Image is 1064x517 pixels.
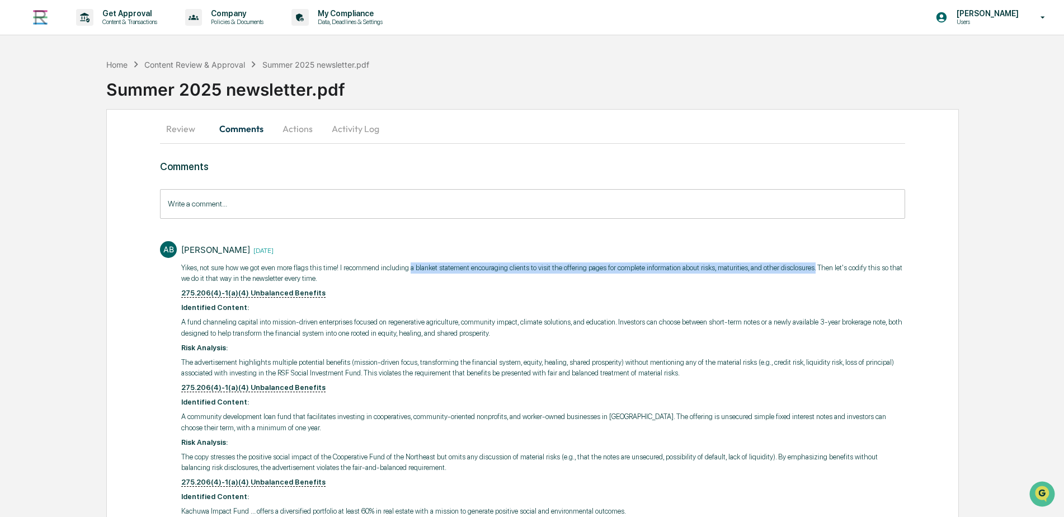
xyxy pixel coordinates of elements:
[11,23,204,41] p: How can we help?
[93,9,163,18] p: Get Approval
[93,18,163,26] p: Content & Transactions
[160,115,210,142] button: Review
[1028,480,1058,510] iframe: Open customer support
[106,70,1064,100] div: Summer 2025 newsletter.pdf
[181,289,326,298] u: 275.206(4)-1(a)(4) Unbalanced Benefits
[181,398,249,406] strong: Identified Content:
[160,161,905,172] h3: Comments
[202,9,269,18] p: Company
[79,189,135,198] a: Powered byPylon
[181,383,326,392] u: 275.206(4)-1(a)(4) Unbalanced Benefits
[202,18,269,26] p: Policies & Documents
[181,506,905,517] p: Kachuwa Impact Fund ... offers a diversified portfolio at least 60% in real estate with a mission...
[22,141,72,152] span: Preclearance
[38,86,183,97] div: Start new chat
[181,357,905,379] p: The advertisement highlights multiple potential benefits (mission-driven focus, transforming the ...
[309,18,388,26] p: Data, Deadlines & Settings
[111,190,135,198] span: Pylon
[272,115,323,142] button: Actions
[11,86,31,106] img: 1746055101610-c473b297-6a78-478c-a979-82029cc54cd1
[22,162,70,173] span: Data Lookup
[181,344,228,352] strong: Risk Analysis:
[144,60,245,69] div: Content Review & Approval
[948,9,1024,18] p: [PERSON_NAME]
[11,142,20,151] div: 🖐️
[181,438,228,446] strong: Risk Analysis:
[948,18,1024,26] p: Users
[309,9,388,18] p: My Compliance
[181,452,905,473] p: The copy stresses the positive social impact of the Cooperative Fund of the Northeast but omits a...
[7,137,77,157] a: 🖐️Preclearance
[77,137,143,157] a: 🗄️Attestations
[92,141,139,152] span: Attestations
[106,60,128,69] div: Home
[160,115,905,142] div: secondary tabs example
[181,478,326,487] u: 275.206(4)-1(a)(4) Unbalanced Benefits
[181,411,905,433] p: A community development loan fund that facilitates investing in cooperatives, community-oriented ...
[323,115,388,142] button: Activity Log
[262,60,369,69] div: Summer 2025 newsletter.pdf
[250,245,274,255] time: Tuesday, September 2, 2025 at 11:24:14 AM EDT
[27,4,54,31] img: logo
[181,492,249,501] strong: Identified Content:
[11,163,20,172] div: 🔎
[181,262,905,284] p: Yikes, not sure how we got even more flags this time! I recommend including a blanket statement e...
[210,115,272,142] button: Comments
[181,245,250,255] div: [PERSON_NAME]
[38,97,142,106] div: We're available if you need us!
[160,241,177,258] div: AB
[81,142,90,151] div: 🗄️
[181,303,249,312] strong: Identified Content:
[190,89,204,102] button: Start new chat
[7,158,75,178] a: 🔎Data Lookup
[181,317,905,339] p: A fund channeling capital into mission-driven enterprises focused on regenerative agriculture, co...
